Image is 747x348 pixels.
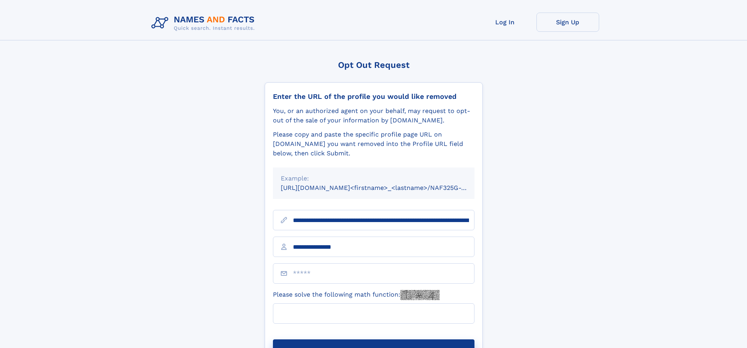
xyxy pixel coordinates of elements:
img: Logo Names and Facts [148,13,261,34]
div: Enter the URL of the profile you would like removed [273,92,474,101]
div: You, or an authorized agent on your behalf, may request to opt-out of the sale of your informatio... [273,106,474,125]
div: Example: [281,174,467,183]
a: Log In [474,13,536,32]
div: Please copy and paste the specific profile page URL on [DOMAIN_NAME] you want removed into the Pr... [273,130,474,158]
a: Sign Up [536,13,599,32]
label: Please solve the following math function: [273,290,440,300]
div: Opt Out Request [265,60,483,70]
small: [URL][DOMAIN_NAME]<firstname>_<lastname>/NAF325G-xxxxxxxx [281,184,489,191]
